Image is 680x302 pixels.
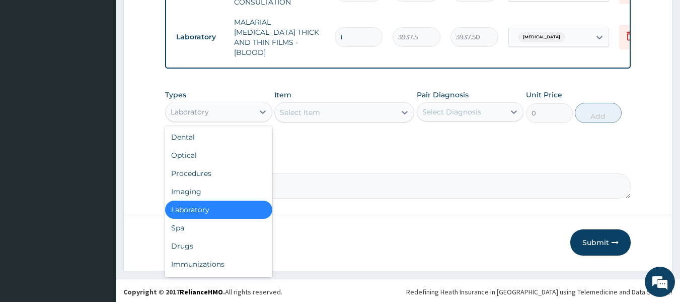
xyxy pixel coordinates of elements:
[165,273,272,291] div: Others
[165,128,272,146] div: Dental
[165,237,272,255] div: Drugs
[417,90,469,100] label: Pair Diagnosis
[575,103,622,123] button: Add
[526,90,562,100] label: Unit Price
[422,107,481,117] div: Select Diagnosis
[165,255,272,273] div: Immunizations
[165,201,272,219] div: Laboratory
[165,146,272,164] div: Optical
[165,5,189,29] div: Minimize live chat window
[171,107,209,117] div: Laboratory
[52,56,169,70] div: Chat with us now
[19,50,41,76] img: d_794563401_company_1708531726252_794563401
[5,198,192,233] textarea: Type your message and hit 'Enter'
[165,159,631,168] label: Comment
[229,12,330,63] td: MALARIAL [MEDICAL_DATA] THICK AND THIN FILMS - [BLOOD]
[165,183,272,201] div: Imaging
[180,287,223,296] a: RelianceHMO
[165,91,186,99] label: Types
[406,287,672,297] div: Redefining Heath Insurance in [GEOGRAPHIC_DATA] using Telemedicine and Data Science!
[123,287,225,296] strong: Copyright © 2017 .
[165,219,272,237] div: Spa
[570,229,631,256] button: Submit
[165,164,272,183] div: Procedures
[274,90,291,100] label: Item
[518,32,565,42] span: [MEDICAL_DATA]
[280,107,320,117] div: Select Item
[171,28,229,46] td: Laboratory
[58,88,139,190] span: We're online!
